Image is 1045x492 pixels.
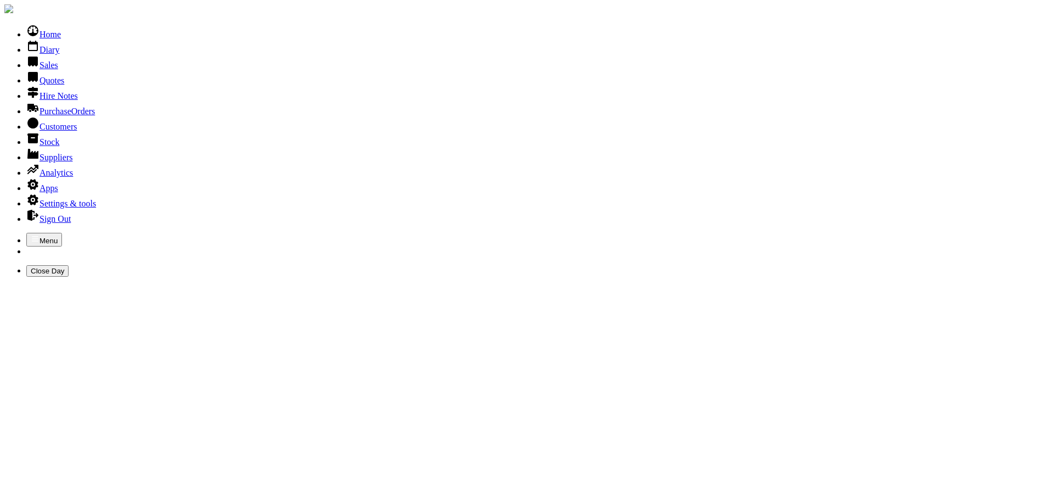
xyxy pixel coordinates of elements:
[26,55,1041,70] li: Sales
[26,214,71,223] a: Sign Out
[26,265,69,277] button: Close Day
[26,60,58,70] a: Sales
[26,30,61,39] a: Home
[26,122,77,131] a: Customers
[26,199,96,208] a: Settings & tools
[26,91,78,100] a: Hire Notes
[26,233,62,247] button: Menu
[26,76,64,85] a: Quotes
[26,183,58,193] a: Apps
[26,45,59,54] a: Diary
[26,107,95,116] a: PurchaseOrders
[26,132,1041,147] li: Stock
[26,147,1041,163] li: Suppliers
[26,168,73,177] a: Analytics
[26,86,1041,101] li: Hire Notes
[4,4,13,13] img: companylogo.jpg
[26,153,72,162] a: Suppliers
[26,137,59,147] a: Stock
